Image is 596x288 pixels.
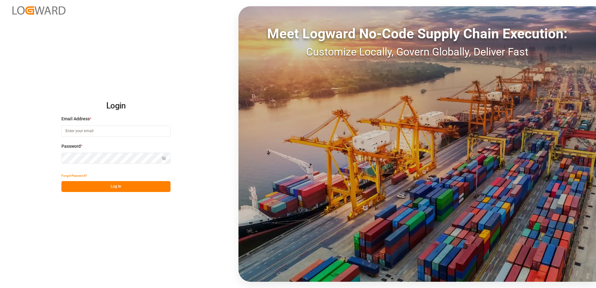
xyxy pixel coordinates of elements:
[61,96,171,116] h2: Login
[12,6,65,15] img: Logward_new_orange.png
[238,23,596,44] div: Meet Logward No-Code Supply Chain Execution:
[61,126,171,137] input: Enter your email
[61,116,90,122] span: Email Address
[61,170,87,181] button: Forgot Password?
[61,143,81,150] span: Password
[238,44,596,60] div: Customize Locally, Govern Globally, Deliver Fast
[61,181,171,192] button: Log In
